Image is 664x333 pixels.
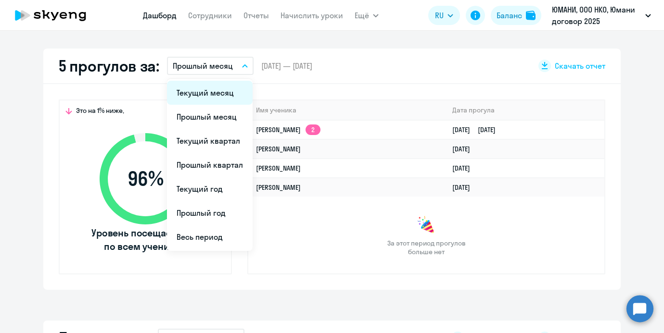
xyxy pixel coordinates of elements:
th: Дата прогула [445,100,604,120]
th: Имя ученика [248,100,445,120]
ul: Ещё [167,79,253,251]
a: [PERSON_NAME]2 [256,125,320,134]
h2: 5 прогулов за: [59,56,159,75]
span: [DATE] — [DATE] [261,61,312,71]
a: Дашборд [143,11,177,20]
button: Прошлый месяц [167,57,254,75]
a: [PERSON_NAME] [256,164,301,173]
span: RU [435,10,444,21]
span: Это на 1% ниже, [76,106,124,118]
a: [PERSON_NAME] [256,145,301,153]
button: RU [428,6,460,25]
span: 96 % [90,167,201,190]
button: ЮМАНИ, ООО НКО, Юмани договор 2025 [547,4,656,27]
app-skyeng-badge: 2 [306,124,320,135]
div: Баланс [497,10,522,21]
button: Ещё [355,6,379,25]
a: [DATE] [452,164,478,173]
span: Уровень посещаемости по всем ученикам [90,226,201,253]
a: [PERSON_NAME] [256,183,301,192]
p: ЮМАНИ, ООО НКО, Юмани договор 2025 [552,4,641,27]
a: [DATE] [452,183,478,192]
p: Прошлый месяц [173,60,233,72]
a: Сотрудники [188,11,232,20]
span: Ещё [355,10,369,21]
button: Балансbalance [491,6,541,25]
a: [DATE] [452,145,478,153]
span: За этот период прогулов больше нет [386,239,467,256]
a: Отчеты [243,11,269,20]
a: [DATE][DATE] [452,125,503,134]
img: balance [526,11,536,20]
a: Начислить уроки [281,11,343,20]
span: Скачать отчет [555,61,605,71]
img: congrats [417,216,436,235]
